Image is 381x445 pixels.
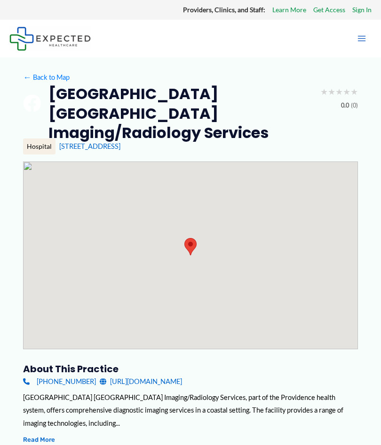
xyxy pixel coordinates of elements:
span: ★ [335,84,343,100]
img: Expected Healthcare Logo - side, dark font, small [9,27,91,51]
h3: About this practice [23,363,358,375]
button: Read More [23,434,55,445]
span: ★ [320,84,328,100]
span: ★ [328,84,335,100]
a: Get Access [313,4,345,16]
a: Sign In [352,4,372,16]
span: ← [23,73,32,82]
div: [GEOGRAPHIC_DATA] [GEOGRAPHIC_DATA] Imaging/Radiology Services, part of the Providence health sys... [23,391,358,429]
span: ★ [343,84,350,100]
span: (0) [351,100,358,111]
a: [PHONE_NUMBER] [23,375,96,388]
a: [STREET_ADDRESS] [59,142,120,150]
div: Hospital [23,138,56,154]
span: 0.0 [341,100,349,111]
h2: [GEOGRAPHIC_DATA] [GEOGRAPHIC_DATA] Imaging/Radiology Services [48,84,313,143]
span: ★ [350,84,358,100]
button: Main menu toggle [352,29,372,48]
strong: Providers, Clinics, and Staff: [183,6,265,14]
a: [URL][DOMAIN_NAME] [100,375,182,388]
a: Learn More [272,4,306,16]
a: ←Back to Map [23,71,70,84]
